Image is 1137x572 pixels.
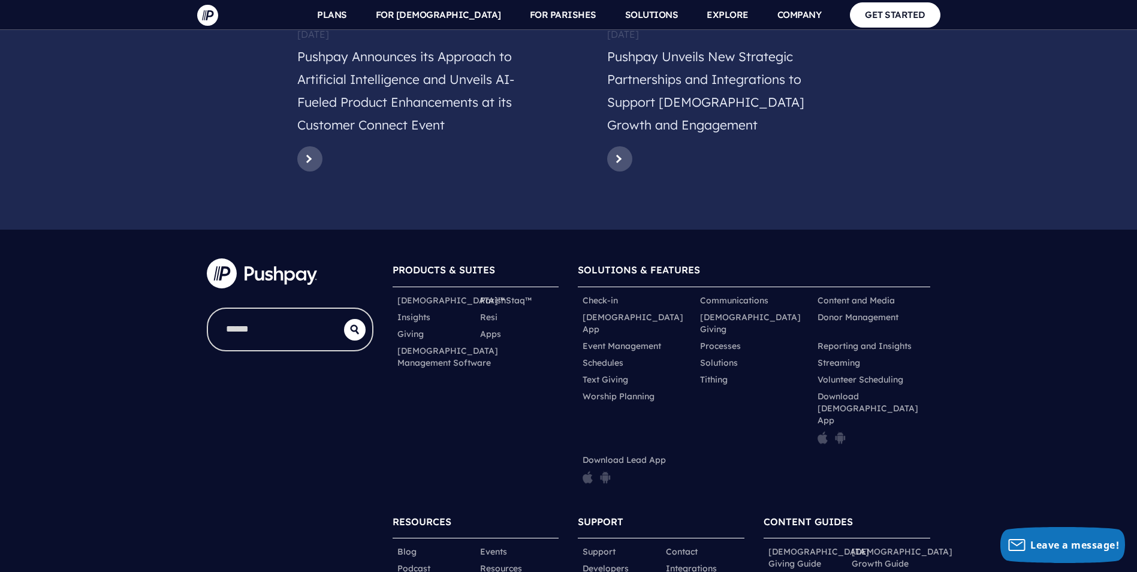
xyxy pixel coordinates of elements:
[818,357,860,369] a: Streaming
[700,357,738,369] a: Solutions
[850,2,940,27] a: GET STARTED
[480,546,507,558] a: Events
[700,311,808,335] a: [DEMOGRAPHIC_DATA] Giving
[583,546,616,558] a: Support
[583,471,593,484] img: pp_icon_appstore.png
[297,23,530,46] h6: [DATE]
[578,510,744,538] h6: SUPPORT
[397,328,424,340] a: Giving
[600,471,611,484] img: pp_icon_gplay.png
[813,388,930,451] li: Download [DEMOGRAPHIC_DATA] App
[607,23,840,46] h6: [DATE]
[297,46,530,141] h5: Pushpay Announces its Approach to Artificial Intelligence and Unveils AI-Fueled Product Enhanceme...
[583,357,623,369] a: Schedules
[1000,527,1125,563] button: Leave a message!
[700,294,768,306] a: Communications
[700,374,728,386] a: Tithing
[818,431,828,444] img: pp_icon_appstore.png
[480,311,497,323] a: Resi
[818,294,895,306] a: Content and Media
[397,294,505,306] a: [DEMOGRAPHIC_DATA]™
[835,431,846,444] img: pp_icon_gplay.png
[764,510,930,538] h6: CONTENT GUIDES
[583,340,661,352] a: Event Management
[666,546,698,558] a: Contact
[480,328,501,340] a: Apps
[578,258,930,287] h6: SOLUTIONS & FEATURES
[583,294,618,306] a: Check-in
[818,340,912,352] a: Reporting and Insights
[768,546,869,570] a: [DEMOGRAPHIC_DATA] Giving Guide
[583,390,655,402] a: Worship Planning
[578,451,695,491] li: Download Lead App
[397,311,430,323] a: Insights
[852,546,952,570] a: [DEMOGRAPHIC_DATA] Growth Guide
[397,345,498,369] a: [DEMOGRAPHIC_DATA] Management Software
[818,311,898,323] a: Donor Management
[583,374,628,386] a: Text Giving
[1030,538,1119,552] span: Leave a message!
[397,546,417,558] a: Blog
[480,294,532,306] a: ParishStaq™
[393,258,559,287] h6: PRODUCTS & SUITES
[818,374,903,386] a: Volunteer Scheduling
[393,510,559,538] h6: RESOURCES
[583,311,690,335] a: [DEMOGRAPHIC_DATA] App
[700,340,741,352] a: Processes
[607,46,840,141] h5: Pushpay Unveils New Strategic Partnerships and Integrations to Support [DEMOGRAPHIC_DATA] Growth ...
